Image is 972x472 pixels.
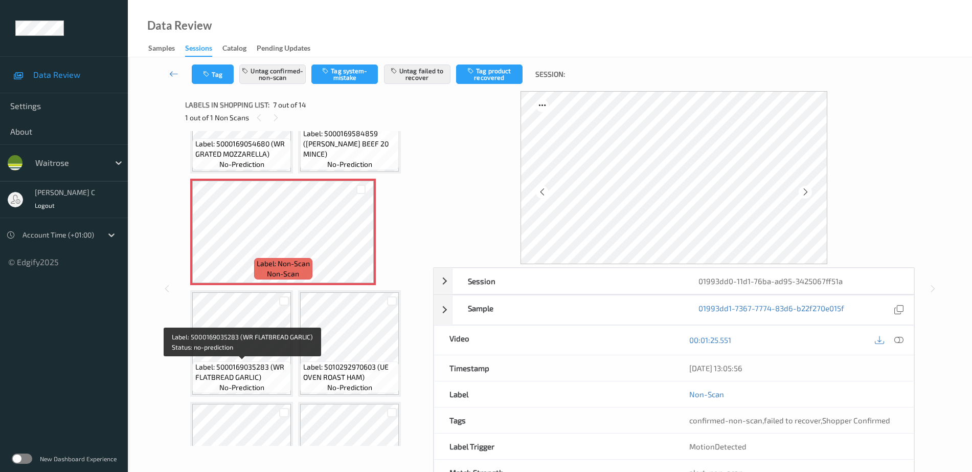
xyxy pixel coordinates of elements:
span: Label: 5000169035283 (WR FLATBREAD GARLIC) [195,362,289,382]
span: Shopper Confirmed [822,416,890,425]
span: confirmed-non-scan [689,416,762,425]
div: Sessions [185,43,212,57]
div: 01993dd0-11d1-76ba-ad95-3425067ff51a [683,268,914,294]
span: Label: 5010292970603 (UE OVEN ROAST HAM) [303,362,397,382]
a: Pending Updates [257,41,321,56]
div: Catalog [222,43,246,56]
button: Untag confirmed-non-scan [239,65,306,84]
div: Samples [148,43,175,56]
button: Tag product recovered [456,65,523,84]
div: Label [434,381,674,407]
a: 01993dd1-7367-7774-83d6-b22f270e015f [698,303,844,317]
span: , , [689,416,890,425]
a: Sessions [185,41,222,57]
div: Data Review [147,20,212,31]
div: Video [434,326,674,355]
span: non-scan [267,269,299,279]
a: 00:01:25.551 [689,335,731,345]
span: Session: [535,69,565,79]
span: Labels in shopping list: [185,100,269,110]
button: Untag failed to recover [384,65,450,84]
div: 1 out of 1 Non Scans [185,111,426,124]
span: no-prediction [327,159,372,169]
span: no-prediction [327,382,372,393]
span: Label: 5000169054680 (WR GRATED MOZZARELLA) [195,139,289,159]
span: no-prediction [219,382,264,393]
button: Tag [192,65,234,84]
span: Label: Non-Scan [257,259,310,269]
button: Tag system-mistake [311,65,378,84]
span: Label: 5000169584859 ([PERSON_NAME] BEEF 20 MINCE) [303,128,397,159]
div: Session [453,268,683,294]
div: Timestamp [434,355,674,381]
a: Catalog [222,41,257,56]
div: Label Trigger [434,434,674,459]
a: Non-Scan [689,389,724,399]
div: Sample [453,295,683,325]
a: Samples [148,41,185,56]
span: 7 out of 14 [273,100,306,110]
div: Tags [434,407,674,433]
div: Pending Updates [257,43,310,56]
div: Sample01993dd1-7367-7774-83d6-b22f270e015f [434,295,914,325]
div: Session01993dd0-11d1-76ba-ad95-3425067ff51a [434,268,914,294]
span: failed to recover [764,416,821,425]
div: [DATE] 13:05:56 [689,363,898,373]
div: MotionDetected [674,434,914,459]
span: no-prediction [219,159,264,169]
